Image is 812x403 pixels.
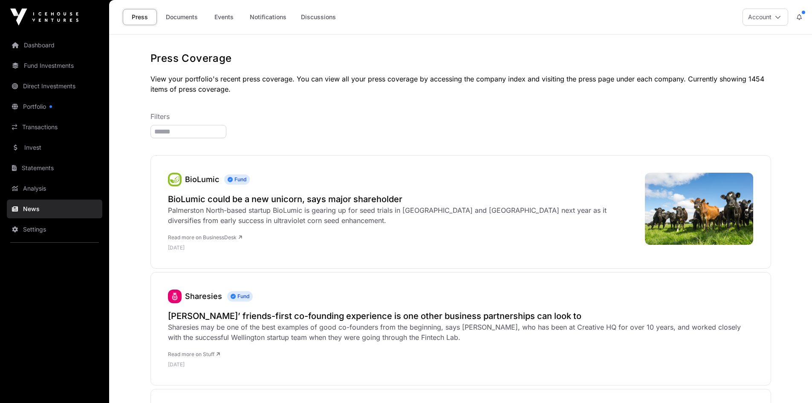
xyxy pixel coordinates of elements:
a: Portfolio [7,97,102,116]
a: Documents [160,9,203,25]
img: Landscape-shot-of-cows-of-farm-L.jpg [645,173,754,245]
a: Invest [7,138,102,157]
button: Account [743,9,788,26]
h1: Press Coverage [150,52,771,65]
a: Statements [7,159,102,177]
a: Read more on Stuff [168,351,220,357]
a: Events [207,9,241,25]
div: Palmerston North-based startup BioLumic is gearing up for seed trials in [GEOGRAPHIC_DATA] and [G... [168,205,636,226]
a: Read more on BusinessDesk [168,234,242,241]
a: Transactions [7,118,102,136]
a: Sharesies [168,290,182,303]
iframe: Chat Widget [769,362,812,403]
a: BioLumic [185,175,219,184]
p: Filters [150,111,771,122]
span: Fund [224,174,250,185]
p: [DATE] [168,244,636,251]
a: Press [123,9,157,25]
a: Direct Investments [7,77,102,96]
p: [DATE] [168,361,754,368]
a: Fund Investments [7,56,102,75]
span: Fund [227,291,253,302]
a: Discussions [295,9,341,25]
a: Notifications [244,9,292,25]
img: Icehouse Ventures Logo [10,9,78,26]
a: News [7,200,102,218]
a: Analysis [7,179,102,198]
img: sharesies_logo.jpeg [168,290,182,303]
p: View your portfolio's recent press coverage. You can view all your press coverage by accessing th... [150,74,771,94]
a: Settings [7,220,102,239]
a: Sharesies [185,292,222,301]
a: BioLumic could be a new unicorn, says major shareholder [168,193,636,205]
a: BioLumic [168,173,182,186]
img: 0_ooS1bY_400x400.png [168,173,182,186]
div: Sharesies may be one of the best examples of good co-founders from the beginning, says [PERSON_NA... [168,322,754,342]
a: Dashboard [7,36,102,55]
a: [PERSON_NAME]’ friends-first co-founding experience is one other business partnerships can look to [168,310,754,322]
